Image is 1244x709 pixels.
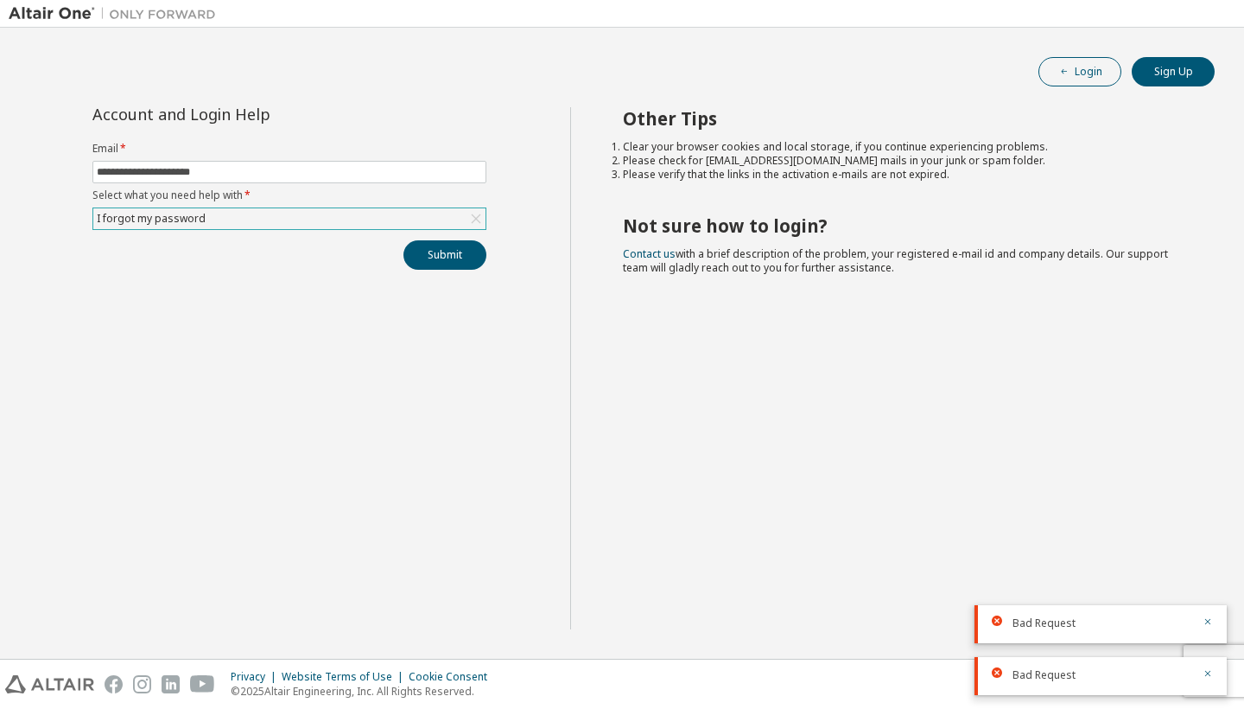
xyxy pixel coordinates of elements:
img: altair_logo.svg [5,675,94,693]
span: Bad Request [1012,668,1076,682]
div: I forgot my password [93,208,486,229]
div: I forgot my password [94,209,208,228]
button: Sign Up [1132,57,1215,86]
a: Contact us [623,246,676,261]
img: Altair One [9,5,225,22]
li: Clear your browser cookies and local storage, if you continue experiencing problems. [623,140,1184,154]
li: Please verify that the links in the activation e-mails are not expired. [623,168,1184,182]
img: linkedin.svg [162,675,180,693]
span: with a brief description of the problem, your registered e-mail id and company details. Our suppo... [623,246,1168,275]
span: Bad Request [1012,616,1076,630]
div: Account and Login Help [92,107,408,121]
button: Submit [403,240,486,270]
div: Privacy [231,670,282,684]
label: Select what you need help with [92,188,486,202]
p: © 2025 Altair Engineering, Inc. All Rights Reserved. [231,684,498,699]
div: Cookie Consent [409,670,498,684]
div: Website Terms of Use [282,670,409,684]
h2: Other Tips [623,107,1184,130]
label: Email [92,142,486,156]
li: Please check for [EMAIL_ADDRESS][DOMAIN_NAME] mails in your junk or spam folder. [623,154,1184,168]
button: Login [1038,57,1121,86]
img: facebook.svg [105,675,123,693]
img: youtube.svg [190,675,215,693]
h2: Not sure how to login? [623,214,1184,237]
img: instagram.svg [133,675,151,693]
